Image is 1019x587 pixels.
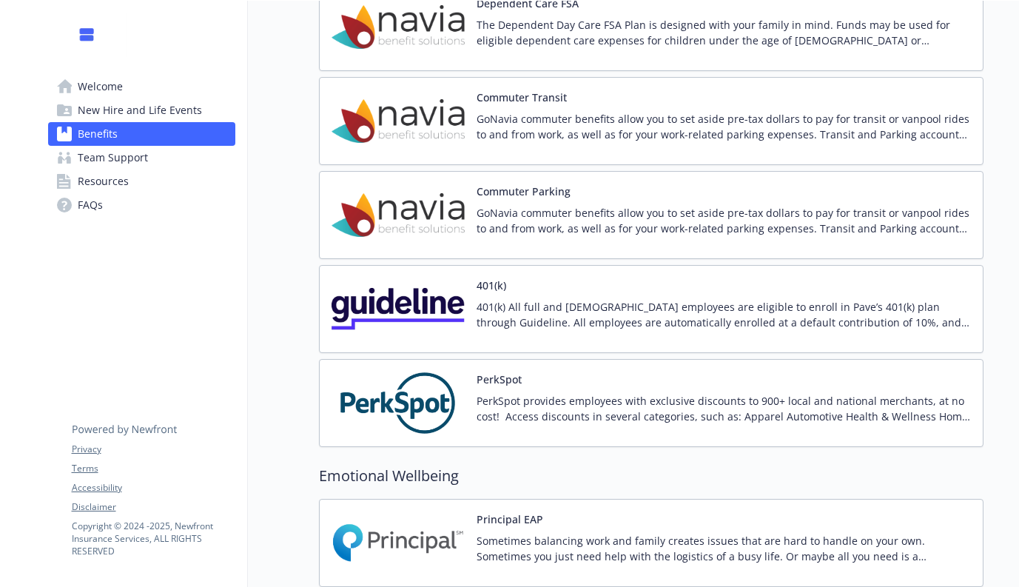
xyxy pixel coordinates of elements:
a: Resources [48,170,235,193]
img: Guideline, Inc. carrier logo [332,278,465,341]
a: Terms [72,462,235,475]
img: Navia Benefit Solutions carrier logo [332,90,465,152]
a: Team Support [48,146,235,170]
a: Disclaimer [72,500,235,514]
span: New Hire and Life Events [78,98,202,122]
h2: Emotional Wellbeing [319,465,983,487]
a: FAQs [48,193,235,217]
img: Principal Financial Group Inc carrier logo [332,511,465,574]
span: FAQs [78,193,103,217]
a: New Hire and Life Events [48,98,235,122]
p: PerkSpot provides employees with exclusive discounts to 900+ local and national merchants, at no ... [477,393,971,424]
span: Welcome [78,75,123,98]
a: Benefits [48,122,235,146]
p: Sometimes balancing work and family creates issues that are hard to handle on your own. Sometimes... [477,533,971,564]
a: Welcome [48,75,235,98]
img: Navia Benefit Solutions carrier logo [332,184,465,246]
button: 401(k) [477,278,506,293]
span: Team Support [78,146,148,170]
button: Commuter Transit [477,90,567,105]
p: GoNavia commuter benefits allow you to set aside pre-tax dollars to pay for transit or vanpool ri... [477,111,971,142]
img: PerkSpot carrier logo [332,372,465,435]
a: Accessibility [72,481,235,494]
p: GoNavia commuter benefits allow you to set aside pre-tax dollars to pay for transit or vanpool ri... [477,205,971,236]
a: Privacy [72,443,235,456]
button: PerkSpot [477,372,522,387]
button: Principal EAP [477,511,543,527]
p: The Dependent Day Care FSA Plan is designed with your family in mind. Funds may be used for eligi... [477,17,971,48]
span: Benefits [78,122,118,146]
button: Commuter Parking [477,184,571,199]
p: Copyright © 2024 - 2025 , Newfront Insurance Services, ALL RIGHTS RESERVED [72,520,235,557]
span: Resources [78,170,129,193]
p: 401(k) All full and [DEMOGRAPHIC_DATA] employees are eligible to enroll in Pave’s 401(k) plan thr... [477,299,971,330]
